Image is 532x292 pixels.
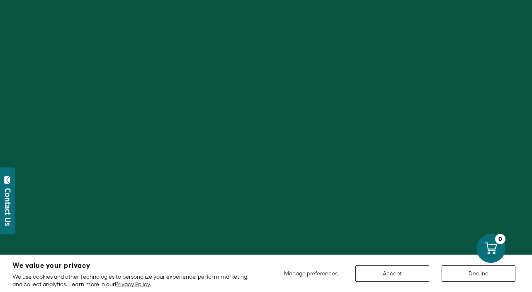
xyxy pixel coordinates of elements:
button: Accept [355,265,429,282]
span: Manage preferences [284,270,338,277]
div: 0 [495,234,505,244]
p: We use cookies and other technologies to personalize your experience, perform marketing, and coll... [12,273,254,288]
div: Contact Us [4,188,12,226]
a: Privacy Policy. [115,281,151,287]
button: Manage preferences [279,265,343,282]
h2: We value your privacy [12,262,254,269]
button: Decline [442,265,515,282]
